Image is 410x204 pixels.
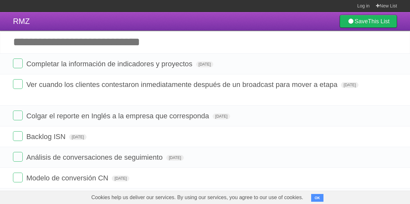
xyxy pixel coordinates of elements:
span: Análisis de conversaciones de seguimiento [26,153,164,161]
label: Done [13,131,23,141]
a: SaveThis List [340,15,397,28]
span: Modelo de conversión CN [26,174,110,182]
button: OK [311,194,324,202]
span: [DATE] [341,82,358,88]
span: [DATE] [196,61,214,67]
span: Ver cuando los clientes contestaron inmediatamente después de un broadcast para mover a etapa [26,81,339,89]
span: [DATE] [166,155,184,161]
span: Completar la información de indicadores y proyectos [26,60,194,68]
b: This List [368,18,390,25]
label: Done [13,111,23,120]
label: Done [13,152,23,162]
span: [DATE] [69,134,87,140]
label: Done [13,79,23,89]
span: Cookies help us deliver our services. By using our services, you agree to our use of cookies. [85,191,310,204]
span: Colgar el reporte en Inglés a la empresa que corresponda [26,112,211,120]
span: RMZ [13,17,30,26]
label: Done [13,59,23,68]
label: Done [13,173,23,182]
span: [DATE] [112,176,129,181]
span: [DATE] [213,113,230,119]
span: Backlog ISN [26,133,67,141]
